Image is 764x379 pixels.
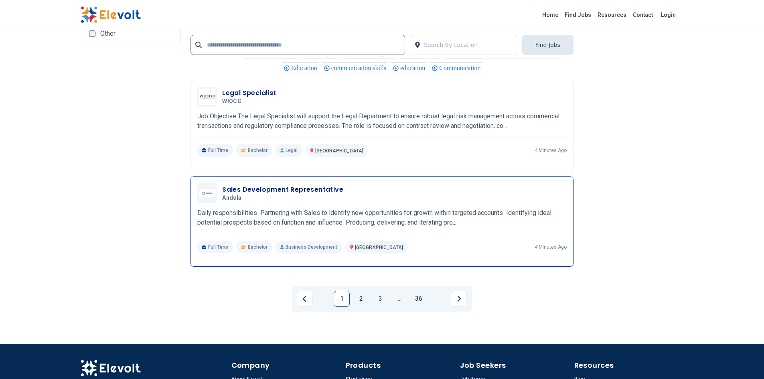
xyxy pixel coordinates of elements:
[315,148,363,154] span: [GEOGRAPHIC_DATA]
[535,244,567,250] p: 4 minutes ago
[222,185,343,195] h3: Sales Development Representative
[282,62,318,73] div: Education
[372,291,388,307] a: Page 3
[355,245,403,250] span: [GEOGRAPHIC_DATA]
[522,35,574,55] button: Find Jobs
[89,30,95,37] input: Other
[400,65,428,71] span: education
[248,244,268,250] span: Bachelor
[276,241,342,253] p: Business Development
[197,87,567,157] a: WIOCCLegal SpecialistWIOCCJob Objective The Legal Specialist will support the Legal Department to...
[331,65,389,71] span: communication skills
[197,208,567,227] p: Daily responsibilities Partnering with Sales to identify new opportunities for growth within targ...
[409,50,441,57] span: educational
[81,52,181,292] iframe: Advertisement
[411,291,427,307] a: Page 36
[535,147,567,154] p: 4 minutes ago
[197,183,567,253] a: AndelaSales Development RepresentativeAndelaDaily responsibilities Partnering with Sales to ident...
[574,360,684,371] h4: Resources
[495,50,563,57] span: [GEOGRAPHIC_DATA]
[724,340,764,379] iframe: Chat Widget
[222,195,241,202] span: Andela
[231,360,341,371] h4: Company
[391,291,407,307] a: Jump forward
[297,291,467,307] ul: Pagination
[248,147,268,154] span: Bachelor
[197,144,233,157] p: Full Time
[561,8,594,21] a: Find Jobs
[199,89,215,105] img: WIOCC
[222,98,241,105] span: WIOCC
[253,50,303,57] span: Financial software
[291,65,320,71] span: Education
[594,8,630,21] a: Resources
[391,62,426,73] div: education
[353,291,369,307] a: Page 2
[439,65,483,71] span: Communication
[583,45,684,286] iframe: Advertisement
[322,62,387,73] div: communication skills
[451,291,467,307] a: Next page
[81,6,141,23] img: Elevolt
[460,360,569,371] h4: Job Seekers
[334,291,350,307] a: Page 1 is your current page
[199,189,215,198] img: Andela
[539,8,561,21] a: Home
[656,7,681,23] a: Login
[222,88,276,98] h3: Legal Specialist
[430,62,482,73] div: Communication
[197,241,233,253] p: Full Time
[314,50,342,57] span: Computer
[197,111,567,131] p: Job Objective The Legal Specialist will support the Legal Department to ensure robust legal risk ...
[81,360,141,377] img: Elevolt
[630,8,656,21] a: Contact
[346,360,455,371] h4: Products
[100,30,116,37] span: Other
[276,144,302,157] p: Legal
[452,50,484,57] span: Electronics
[297,291,313,307] a: Previous page
[354,50,397,57] span: School supplies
